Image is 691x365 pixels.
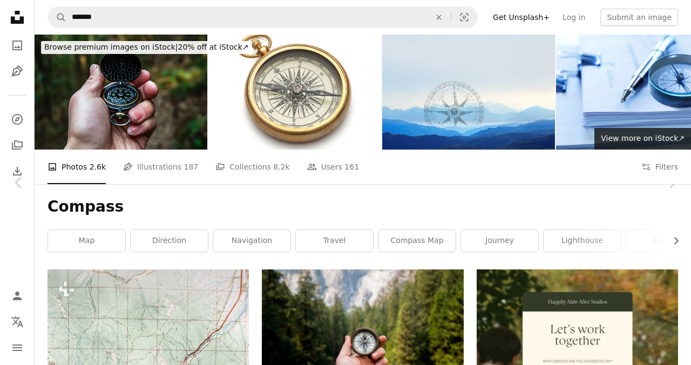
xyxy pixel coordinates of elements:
img: Holding a compass in hand to find direction [35,35,207,150]
a: travel [296,230,373,252]
button: Filters [641,150,678,184]
a: Illustrations 187 [123,150,198,184]
span: 187 [184,161,199,173]
span: View more on iStock ↗ [601,134,685,143]
a: Log in / Sign up [6,285,28,307]
span: 20% off at iStock ↗ [44,43,249,51]
a: compass map [378,230,456,252]
a: Browse premium images on iStock|20% off at iStock↗ [35,35,259,60]
button: Menu [6,337,28,359]
a: person holding compass facing towards green pine trees [262,332,463,342]
a: journey [461,230,538,252]
span: 161 [344,161,359,173]
a: Illustrations [6,60,28,82]
h1: Compass [48,197,678,217]
a: navigation [213,230,290,252]
a: Log in [556,9,592,26]
button: Submit an image [600,9,678,26]
img: Old compass on white background [208,35,381,150]
a: Collections 8.2k [215,150,289,184]
a: Get Unsplash+ [486,9,556,26]
form: Find visuals sitewide [48,6,478,28]
span: 8.2k [273,161,289,173]
img: Compass And Mountain Ridges [382,35,555,150]
a: Users 161 [307,150,359,184]
button: Clear [427,7,451,28]
a: View more on iStock↗ [594,128,691,150]
button: Language [6,311,28,333]
span: Browse premium images on iStock | [44,43,178,51]
a: Explore [6,109,28,130]
a: lighthouse [544,230,621,252]
button: Visual search [451,7,477,28]
button: Search Unsplash [48,7,66,28]
a: map [48,230,125,252]
a: Photos [6,35,28,56]
a: direction [131,230,208,252]
button: scroll list to the right [666,230,678,252]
